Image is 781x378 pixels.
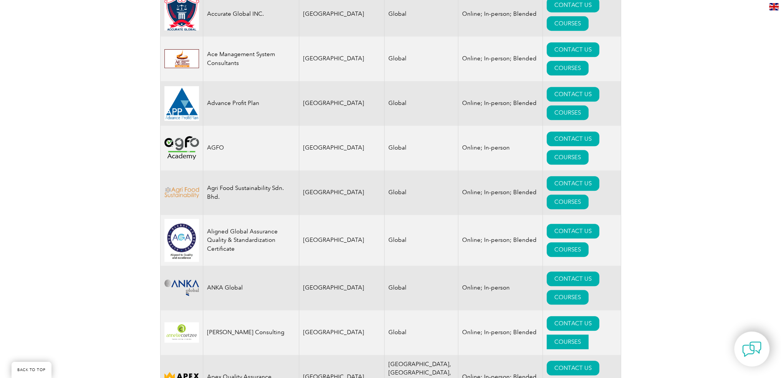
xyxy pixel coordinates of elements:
[547,361,599,375] a: CONTACT US
[299,170,385,215] td: [GEOGRAPHIC_DATA]
[299,266,385,310] td: [GEOGRAPHIC_DATA]
[164,49,199,68] img: 306afd3c-0a77-ee11-8179-000d3ae1ac14-logo.jpg
[547,195,589,209] a: COURSES
[458,81,543,126] td: Online; In-person; Blended
[742,340,761,359] img: contact-chat.png
[164,280,199,296] img: c09c33f4-f3a0-ea11-a812-000d3ae11abd-logo.png
[547,16,589,31] a: COURSES
[203,215,299,266] td: Aligned Global Assurance Quality & Standardization Certificate
[385,126,458,170] td: Global
[299,37,385,81] td: [GEOGRAPHIC_DATA]
[458,266,543,310] td: Online; In-person
[547,335,589,349] a: COURSES
[458,126,543,170] td: Online; In-person
[164,187,199,198] img: f9836cf2-be2c-ed11-9db1-00224814fd52-logo.png
[547,132,599,146] a: CONTACT US
[203,266,299,310] td: ANKA Global
[164,219,199,262] img: 049e7a12-d1a0-ee11-be37-00224893a058-logo.jpg
[164,86,199,121] img: cd2924ac-d9bc-ea11-a814-000d3a79823d-logo.jpg
[547,105,589,120] a: COURSES
[203,310,299,355] td: [PERSON_NAME] Consulting
[299,310,385,355] td: [GEOGRAPHIC_DATA]
[12,362,51,378] a: BACK TO TOP
[547,290,589,305] a: COURSES
[547,61,589,75] a: COURSES
[164,136,199,159] img: 2d900779-188b-ea11-a811-000d3ae11abd-logo.png
[547,176,599,191] a: CONTACT US
[385,81,458,126] td: Global
[458,37,543,81] td: Online; In-person; Blended
[458,310,543,355] td: Online; In-person; Blended
[385,266,458,310] td: Global
[769,3,779,10] img: en
[547,87,599,102] a: CONTACT US
[385,215,458,266] td: Global
[299,126,385,170] td: [GEOGRAPHIC_DATA]
[164,322,199,343] img: 4c453107-f848-ef11-a316-002248944286-logo.png
[547,42,599,57] a: CONTACT US
[547,150,589,165] a: COURSES
[203,126,299,170] td: AGFO
[458,170,543,215] td: Online; In-person; Blended
[385,310,458,355] td: Global
[458,215,543,266] td: Online; In-person; Blended
[203,81,299,126] td: Advance Profit Plan
[299,81,385,126] td: [GEOGRAPHIC_DATA]
[547,242,589,257] a: COURSES
[385,170,458,215] td: Global
[203,37,299,81] td: Ace Management System Consultants
[385,37,458,81] td: Global
[547,271,599,286] a: CONTACT US
[203,170,299,215] td: Agri Food Sustainability Sdn. Bhd.
[547,316,599,331] a: CONTACT US
[299,215,385,266] td: [GEOGRAPHIC_DATA]
[547,224,599,238] a: CONTACT US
